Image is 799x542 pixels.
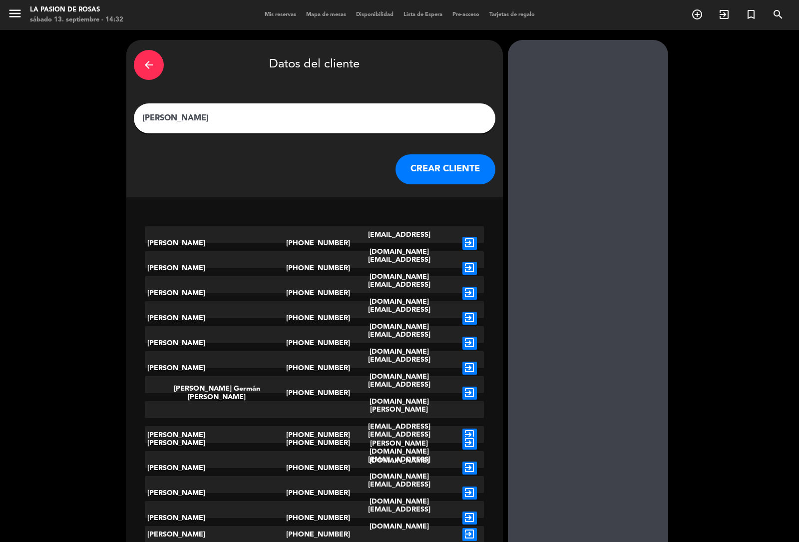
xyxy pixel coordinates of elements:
input: Escriba nombre, correo electrónico o número de teléfono... [141,111,488,125]
div: [PERSON_NAME] [145,251,286,285]
div: [PHONE_NUMBER] [286,251,343,285]
i: exit_to_app [462,528,477,541]
div: [PHONE_NUMBER] [286,426,343,460]
i: search [772,8,784,20]
div: [PERSON_NAME] [145,426,286,460]
button: menu [7,6,22,24]
div: [PERSON_NAME] [145,351,286,385]
div: [PERSON_NAME][EMAIL_ADDRESS][PERSON_NAME][DOMAIN_NAME] [343,401,455,469]
span: Lista de Espera [399,12,447,17]
i: exit_to_app [462,437,477,450]
i: add_circle_outline [691,8,703,20]
i: exit_to_app [462,512,477,525]
div: [PHONE_NUMBER] [286,376,343,410]
div: [PERSON_NAME] [145,401,286,469]
div: [PERSON_NAME] [145,451,286,485]
div: [PERSON_NAME] [145,326,286,360]
div: [PHONE_NUMBER] [286,326,343,360]
i: menu [7,6,22,21]
i: turned_in_not [745,8,757,20]
div: sábado 13. septiembre - 14:32 [30,15,123,25]
i: exit_to_app [462,362,477,375]
span: Tarjetas de regalo [484,12,540,17]
div: [EMAIL_ADDRESS][DOMAIN_NAME] [343,426,455,460]
div: [EMAIL_ADDRESS][DOMAIN_NAME] [343,376,455,410]
i: exit_to_app [462,287,477,300]
i: exit_to_app [462,487,477,500]
div: [PHONE_NUMBER] [286,476,343,510]
div: [PHONE_NUMBER] [286,301,343,335]
div: [PERSON_NAME] Germán [PERSON_NAME] [145,376,286,410]
div: [EMAIL_ADDRESS][DOMAIN_NAME] [343,351,455,385]
div: [EMAIL_ADDRESS][DOMAIN_NAME] [343,501,455,535]
i: exit_to_app [462,312,477,325]
div: [PHONE_NUMBER] [286,451,343,485]
button: CREAR CLIENTE [396,154,495,184]
div: [EMAIL_ADDRESS][DOMAIN_NAME] [343,476,455,510]
div: Datos del cliente [134,47,495,82]
div: [EMAIL_ADDRESS][DOMAIN_NAME] [343,326,455,360]
i: exit_to_app [462,387,477,400]
div: [PHONE_NUMBER] [286,276,343,310]
div: [PHONE_NUMBER] [286,351,343,385]
div: [PERSON_NAME] [145,226,286,260]
i: exit_to_app [462,237,477,250]
div: [PERSON_NAME] [145,276,286,310]
span: Mapa de mesas [301,12,351,17]
i: arrow_back [143,59,155,71]
div: [EMAIL_ADDRESS][DOMAIN_NAME] [343,251,455,285]
div: [PERSON_NAME] [145,476,286,510]
div: La Pasion de Rosas [30,5,123,15]
div: [EMAIL_ADDRESS][DOMAIN_NAME] [343,226,455,260]
div: [PHONE_NUMBER] [286,501,343,535]
i: exit_to_app [462,462,477,475]
span: Pre-acceso [447,12,484,17]
span: Disponibilidad [351,12,399,17]
div: [PHONE_NUMBER] [286,226,343,260]
div: [PERSON_NAME] [145,501,286,535]
div: [EMAIL_ADDRESS][DOMAIN_NAME] [343,451,455,485]
div: [EMAIL_ADDRESS][DOMAIN_NAME] [343,301,455,335]
div: [EMAIL_ADDRESS][DOMAIN_NAME] [343,276,455,310]
div: [PHONE_NUMBER] [286,401,343,469]
i: exit_to_app [462,337,477,350]
div: [PERSON_NAME] [145,301,286,335]
i: exit_to_app [718,8,730,20]
span: Mis reservas [260,12,301,17]
i: exit_to_app [462,262,477,275]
